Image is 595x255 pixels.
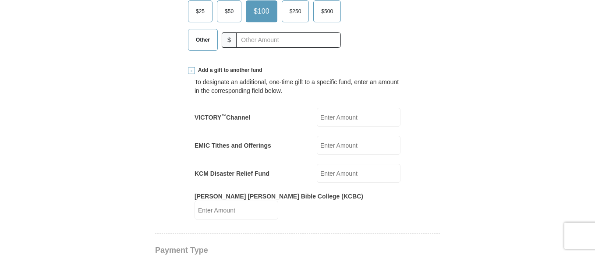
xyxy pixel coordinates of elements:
input: Enter Amount [317,164,400,183]
span: $25 [191,5,209,18]
label: EMIC Tithes and Offerings [195,141,271,150]
label: VICTORY Channel [195,113,250,122]
span: $ [222,32,237,48]
span: $500 [317,5,337,18]
span: $250 [285,5,306,18]
span: Other [191,33,214,46]
input: Enter Amount [317,136,400,155]
input: Other Amount [236,32,341,48]
label: [PERSON_NAME] [PERSON_NAME] Bible College (KCBC) [195,192,363,201]
label: KCM Disaster Relief Fund [195,169,269,178]
span: Add a gift to another fund [195,67,262,74]
input: Enter Amount [317,108,400,127]
input: Enter Amount [195,201,278,220]
h4: Payment Type [155,247,440,254]
sup: ™ [221,113,226,118]
div: To designate an additional, one-time gift to a specific fund, enter an amount in the correspondin... [195,78,400,95]
span: $100 [249,5,274,18]
span: $50 [220,5,238,18]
